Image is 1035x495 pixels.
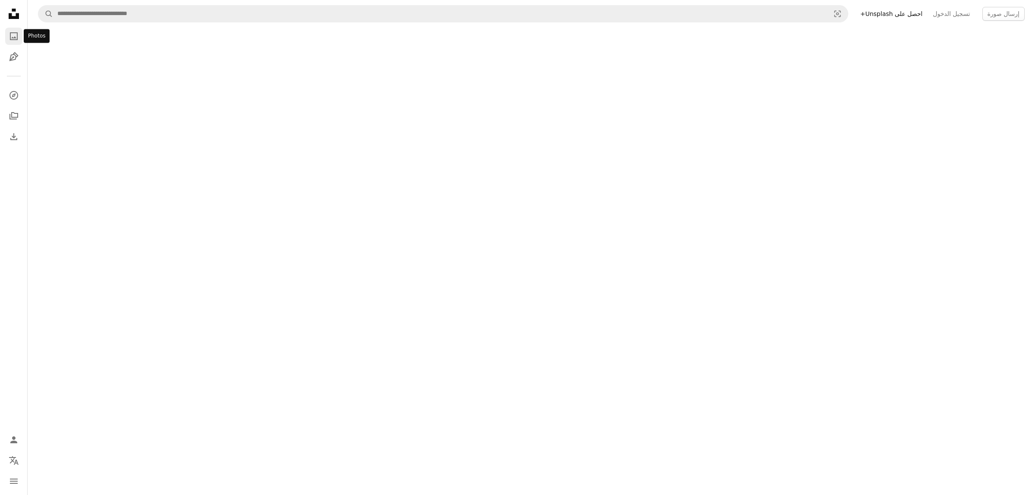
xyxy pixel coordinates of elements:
[5,107,22,125] a: المجموعات
[38,5,848,22] form: البحث عن الصور المرئية في جميع أنحاء الموقع
[5,452,22,469] button: لغة
[5,5,22,24] a: الصفحة الرئيسية — Unsplash
[988,10,1019,17] font: إرسال صورة
[5,128,22,145] a: سجل التنزيل
[855,7,928,21] a: احصل على Unsplash+
[933,10,970,17] font: تسجيل الدخول
[38,6,53,22] button: البحث في Unsplash
[5,473,22,490] button: قائمة طعام
[5,431,22,448] a: تسجيل الدخول / التسجيل
[827,6,848,22] button: البحث البصري
[928,7,975,21] a: تسجيل الدخول
[5,87,22,104] a: يستكشف
[860,10,923,17] font: احصل على Unsplash+
[982,7,1025,21] button: إرسال صورة
[5,48,22,66] a: الرسوم التوضيحية
[5,28,22,45] a: الصور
